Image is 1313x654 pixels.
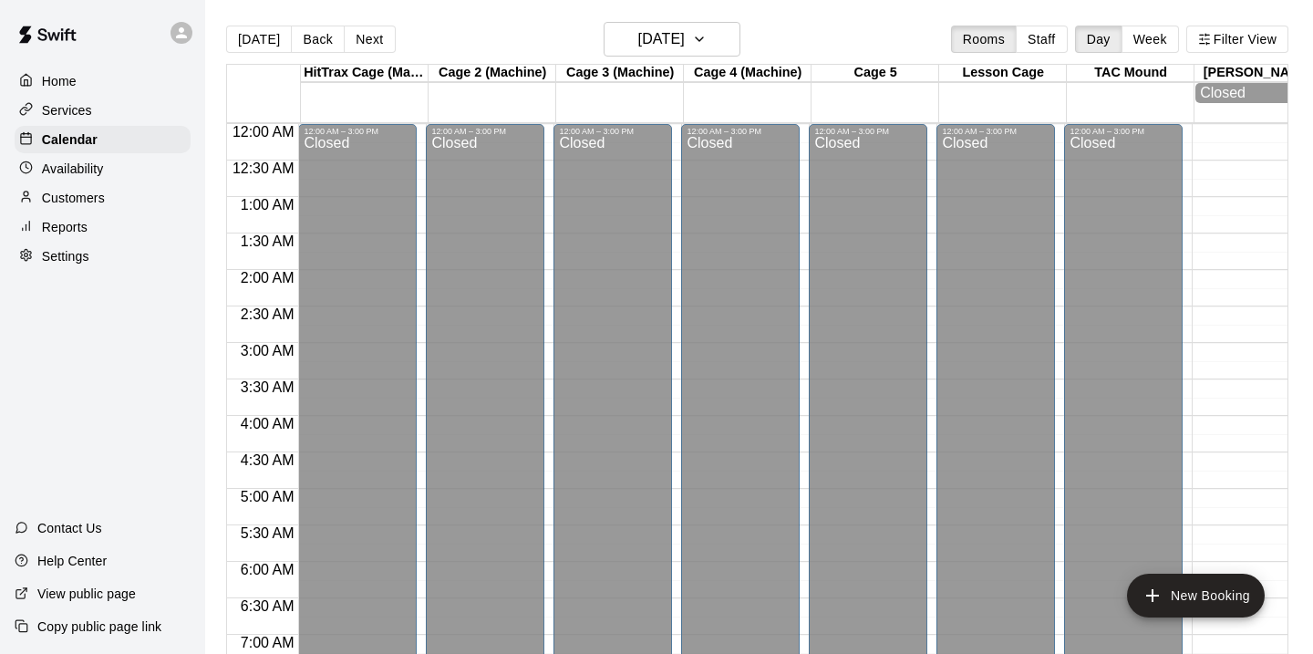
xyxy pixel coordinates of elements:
[15,97,191,124] a: Services
[42,72,77,90] p: Home
[1122,26,1179,53] button: Week
[604,22,740,57] button: [DATE]
[37,552,107,570] p: Help Center
[814,127,922,136] div: 12:00 AM – 3:00 PM
[236,489,299,504] span: 5:00 AM
[15,243,191,270] a: Settings
[228,161,299,176] span: 12:30 AM
[236,379,299,395] span: 3:30 AM
[344,26,395,53] button: Next
[42,218,88,236] p: Reports
[42,130,98,149] p: Calendar
[301,65,429,82] div: HitTrax Cage (Machine)
[226,26,292,53] button: [DATE]
[37,585,136,603] p: View public page
[687,127,794,136] div: 12:00 AM – 3:00 PM
[42,160,104,178] p: Availability
[1127,574,1265,618] button: add
[236,197,299,213] span: 1:00 AM
[1016,26,1068,53] button: Staff
[236,452,299,468] span: 4:30 AM
[15,213,191,241] a: Reports
[556,65,684,82] div: Cage 3 (Machine)
[15,155,191,182] a: Availability
[236,234,299,249] span: 1:30 AM
[951,26,1017,53] button: Rooms
[236,598,299,614] span: 6:30 AM
[942,127,1049,136] div: 12:00 AM – 3:00 PM
[15,126,191,153] a: Calendar
[431,127,539,136] div: 12:00 AM – 3:00 PM
[236,562,299,577] span: 6:00 AM
[939,65,1067,82] div: Lesson Cage
[15,184,191,212] a: Customers
[15,67,191,95] a: Home
[37,618,161,636] p: Copy public page link
[1075,26,1122,53] button: Day
[429,65,556,82] div: Cage 2 (Machine)
[42,247,89,265] p: Settings
[1186,26,1288,53] button: Filter View
[291,26,345,53] button: Back
[1067,65,1194,82] div: TAC Mound
[236,416,299,431] span: 4:00 AM
[236,270,299,285] span: 2:00 AM
[559,127,667,136] div: 12:00 AM – 3:00 PM
[42,101,92,119] p: Services
[236,343,299,358] span: 3:00 AM
[236,525,299,541] span: 5:30 AM
[638,26,685,52] h6: [DATE]
[236,635,299,650] span: 7:00 AM
[236,306,299,322] span: 2:30 AM
[1070,127,1177,136] div: 12:00 AM – 3:00 PM
[812,65,939,82] div: Cage 5
[37,519,102,537] p: Contact Us
[684,65,812,82] div: Cage 4 (Machine)
[228,124,299,140] span: 12:00 AM
[42,189,105,207] p: Customers
[304,127,411,136] div: 12:00 AM – 3:00 PM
